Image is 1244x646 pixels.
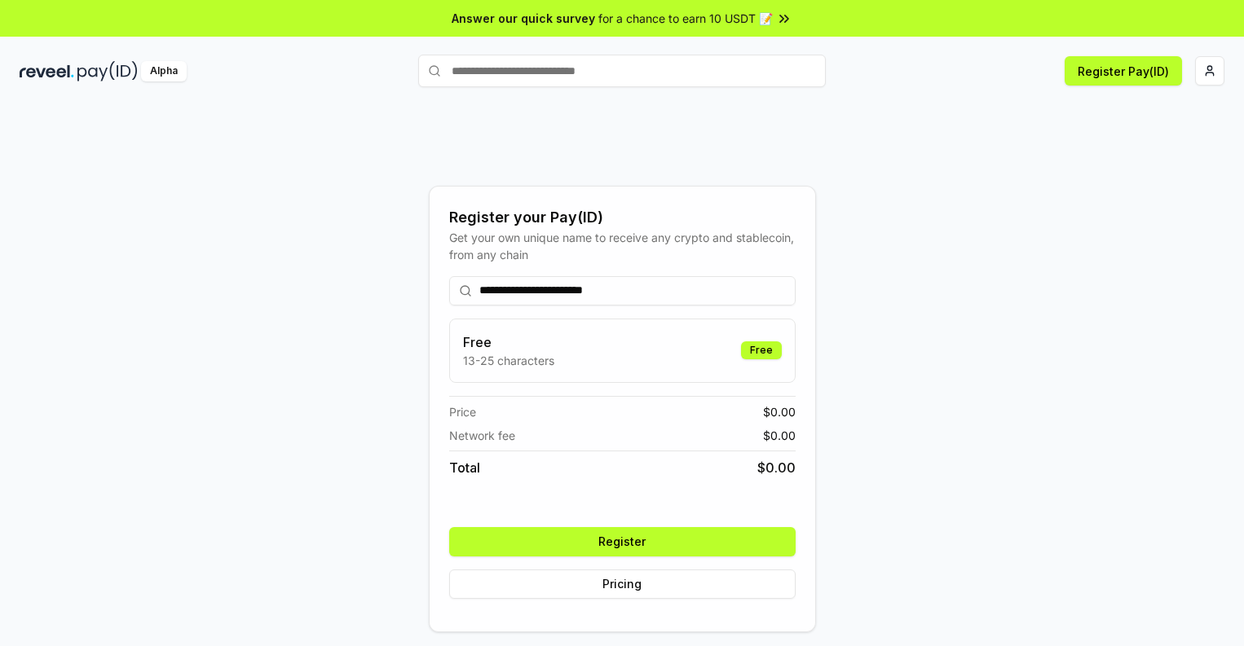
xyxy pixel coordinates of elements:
[452,10,595,27] span: Answer our quick survey
[449,527,796,556] button: Register
[763,403,796,420] span: $ 0.00
[20,61,74,81] img: reveel_dark
[449,458,480,477] span: Total
[763,427,796,444] span: $ 0.00
[463,352,554,369] p: 13-25 characters
[598,10,773,27] span: for a chance to earn 10 USDT 📝
[449,206,796,229] div: Register your Pay(ID)
[449,427,515,444] span: Network fee
[741,341,782,359] div: Free
[757,458,796,477] span: $ 0.00
[141,61,187,81] div: Alpha
[463,332,554,352] h3: Free
[449,403,476,420] span: Price
[449,569,796,599] button: Pricing
[449,229,796,263] div: Get your own unique name to receive any crypto and stablecoin, from any chain
[77,61,138,81] img: pay_id
[1065,56,1182,86] button: Register Pay(ID)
